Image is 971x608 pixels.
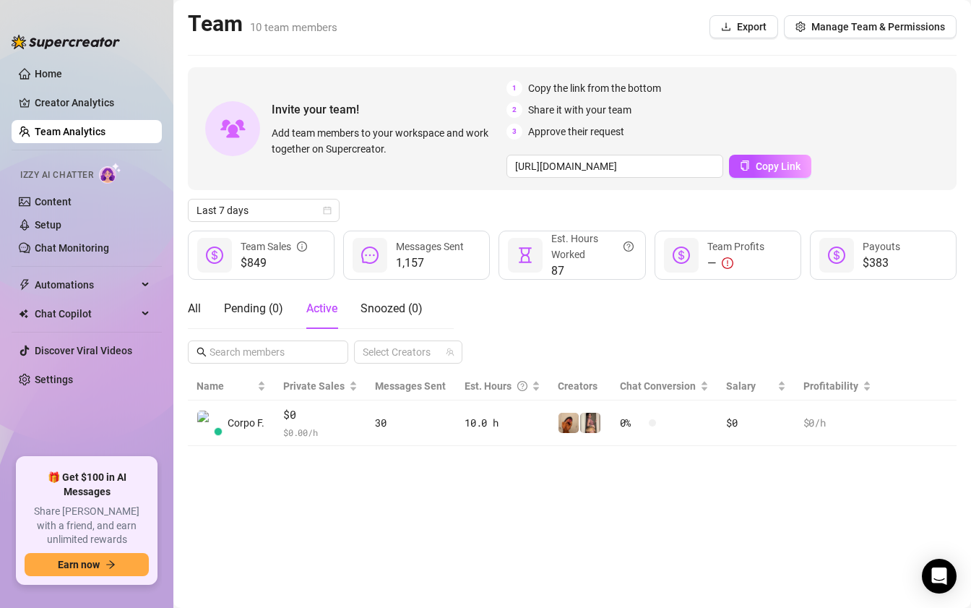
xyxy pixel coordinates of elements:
span: Messages Sent [375,380,446,392]
span: dollar-circle [828,247,845,264]
a: Home [35,68,62,80]
span: message [361,247,379,264]
span: Export [737,21,767,33]
span: Copy the link from the bottom [528,80,661,96]
span: Approve their request [528,124,624,140]
span: Share it with your team [528,102,631,118]
img: Shaylie [558,413,579,433]
span: Private Sales [283,380,345,392]
span: 🎁 Get $100 in AI Messages [25,471,149,499]
span: 2 [506,102,522,118]
div: — [707,254,764,272]
span: copy [740,160,750,171]
a: Setup [35,219,61,231]
span: question-circle [623,231,634,262]
span: exclamation-circle [722,257,733,269]
div: Open Intercom Messenger [922,559,957,594]
span: setting [795,22,806,32]
img: Corpo Fechado [197,411,221,434]
span: Share [PERSON_NAME] with a friend, and earn unlimited rewards [25,505,149,547]
span: download [721,22,731,32]
span: Active [306,301,337,315]
span: $383 [863,254,900,272]
span: 3 [506,124,522,140]
span: Messages Sent [396,241,464,252]
div: $0 /h [803,415,871,431]
span: hourglass [517,247,534,264]
span: question-circle [517,378,527,394]
span: Corpo F. [228,415,264,431]
span: Copy Link [756,160,800,172]
span: Profitability [803,380,858,392]
a: Team Analytics [35,126,105,137]
span: 10 team members [250,21,337,34]
th: Name [188,372,275,401]
button: Earn nowarrow-right [25,553,149,576]
h2: Team [188,10,337,38]
input: Search members [210,344,328,360]
span: $ 0.00 /h [283,425,358,440]
div: Pending ( 0 ) [224,300,283,317]
img: logo-BBDzfeDw.svg [12,35,120,49]
a: Content [35,196,72,207]
div: Est. Hours [465,378,529,394]
span: $0 [283,406,358,424]
span: 1,157 [396,254,464,272]
span: info-circle [297,239,307,254]
span: Chat Conversion [620,380,696,392]
span: Add team members to your workspace and work together on Supercreator. [272,125,501,157]
span: team [446,348,454,356]
a: Settings [35,374,73,385]
span: Automations [35,273,137,296]
span: Izzy AI Chatter [20,168,93,182]
span: 87 [551,262,633,280]
span: $849 [241,254,307,272]
div: Est. Hours Worked [551,231,633,262]
a: Chat Monitoring [35,242,109,254]
div: 30 [375,415,447,431]
span: search [197,347,207,357]
span: Earn now [58,559,100,570]
button: Copy Link [729,155,811,178]
a: Creator Analytics [35,91,150,114]
span: Salary [726,380,756,392]
button: Manage Team & Permissions [784,15,957,38]
span: 0 % [620,415,643,431]
span: Manage Team & Permissions [811,21,945,33]
span: Name [197,378,254,394]
span: Chat Copilot [35,302,137,325]
img: Chat Copilot [19,309,28,319]
span: Last 7 days [197,200,331,221]
img: Cassidy [580,413,600,433]
span: Invite your team! [272,100,506,119]
span: arrow-right [105,560,116,570]
button: Export [709,15,778,38]
div: $0 [726,415,785,431]
span: thunderbolt [19,279,30,291]
div: All [188,300,201,317]
span: dollar-circle [673,247,690,264]
span: Team Profits [707,241,764,252]
span: calendar [323,206,332,215]
div: 10.0 h [465,415,540,431]
th: Creators [549,372,610,401]
span: dollar-circle [206,247,223,264]
a: Discover Viral Videos [35,345,132,356]
span: Payouts [863,241,900,252]
img: AI Chatter [99,163,121,184]
span: Snoozed ( 0 ) [361,301,423,315]
div: Team Sales [241,239,307,254]
span: 1 [506,80,522,96]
